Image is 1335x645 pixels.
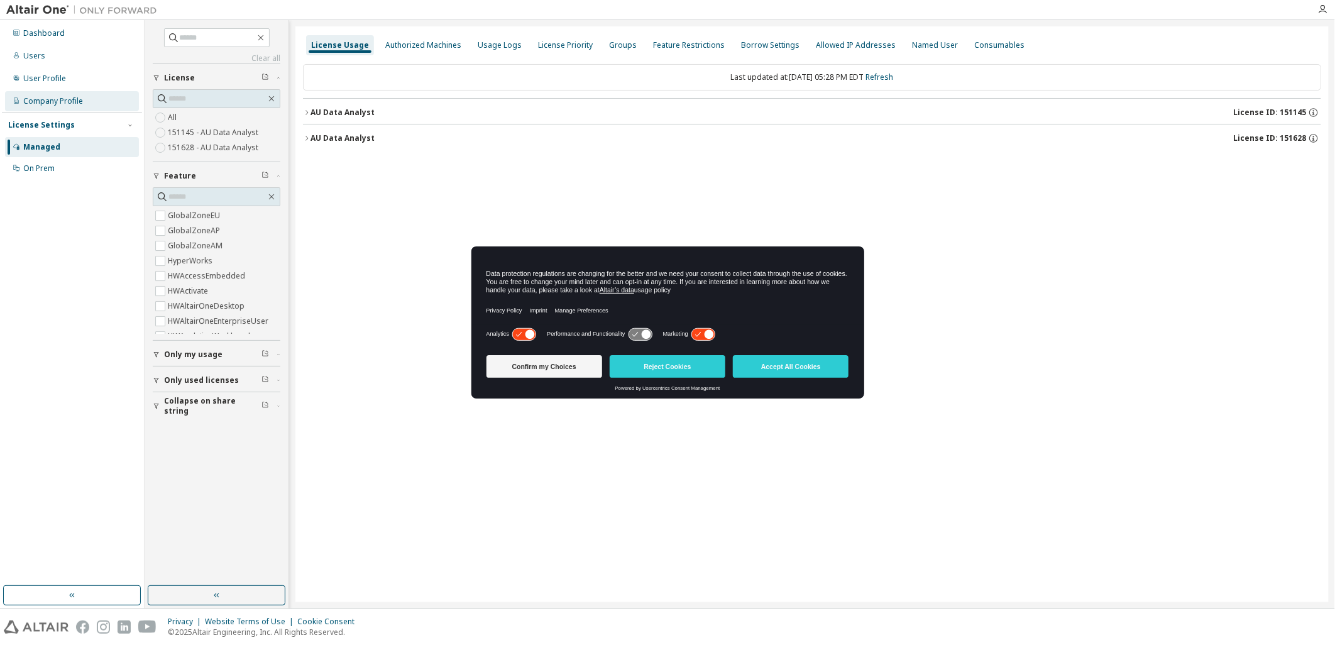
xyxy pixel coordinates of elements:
div: User Profile [23,74,66,84]
span: Clear filter [261,401,269,411]
button: AU Data AnalystLicense ID: 151145 [303,99,1321,126]
a: Clear all [153,53,280,63]
label: 151628 - AU Data Analyst [168,140,261,155]
button: Collapse on share string [153,392,280,420]
span: License [164,73,195,83]
label: GlobalZoneAP [168,223,222,238]
span: Clear filter [261,171,269,181]
label: GlobalZoneEU [168,208,222,223]
span: License ID: 151145 [1233,107,1306,118]
span: Only my usage [164,350,222,360]
img: linkedin.svg [118,620,131,634]
div: Cookie Consent [297,617,362,627]
div: AU Data Analyst [310,133,375,143]
label: 151145 - AU Data Analyst [168,125,261,140]
div: License Priority [538,40,593,50]
div: Dashboard [23,28,65,38]
div: Borrow Settings [741,40,799,50]
span: Clear filter [261,375,269,385]
label: All [168,110,179,125]
div: Authorized Machines [385,40,461,50]
div: License Usage [311,40,369,50]
span: Clear filter [261,350,269,360]
label: HWAltairOneEnterpriseUser [168,314,271,329]
div: License Settings [8,120,75,130]
div: Allowed IP Addresses [816,40,896,50]
div: Managed [23,142,60,152]
img: altair_logo.svg [4,620,69,634]
label: HyperWorks [168,253,215,268]
div: Privacy [168,617,205,627]
div: On Prem [23,163,55,174]
p: © 2025 Altair Engineering, Inc. All Rights Reserved. [168,627,362,637]
img: Altair One [6,4,163,16]
button: Only my usage [153,341,280,368]
label: HWAnalyticsWorkbench [168,329,255,344]
div: Website Terms of Use [205,617,297,627]
span: Feature [164,171,196,181]
label: HWAltairOneDesktop [168,299,247,314]
button: Only used licenses [153,367,280,394]
button: License [153,64,280,92]
button: Feature [153,162,280,190]
label: GlobalZoneAM [168,238,225,253]
label: HWAccessEmbedded [168,268,248,284]
div: Feature Restrictions [653,40,725,50]
div: Company Profile [23,96,83,106]
label: HWActivate [168,284,211,299]
div: Users [23,51,45,61]
div: Named User [912,40,958,50]
span: Collapse on share string [164,396,261,416]
span: License ID: 151628 [1233,133,1306,143]
img: facebook.svg [76,620,89,634]
span: Clear filter [261,73,269,83]
div: Groups [609,40,637,50]
div: AU Data Analyst [310,107,375,118]
button: AU Data AnalystLicense ID: 151628 [303,124,1321,152]
div: Usage Logs [478,40,522,50]
a: Refresh [866,72,894,82]
img: instagram.svg [97,620,110,634]
div: Last updated at: [DATE] 05:28 PM EDT [303,64,1321,91]
img: youtube.svg [138,620,157,634]
span: Only used licenses [164,375,239,385]
div: Consumables [974,40,1025,50]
